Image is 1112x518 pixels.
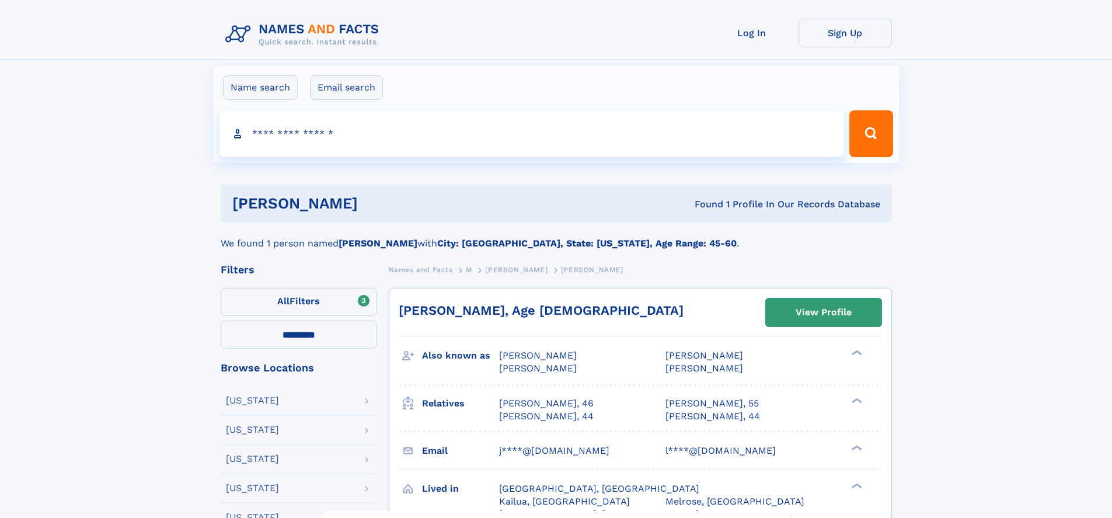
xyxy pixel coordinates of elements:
span: [PERSON_NAME] [499,350,577,361]
span: [PERSON_NAME] [499,363,577,374]
img: Logo Names and Facts [221,19,389,50]
label: Name search [223,75,298,100]
h1: [PERSON_NAME] [232,196,527,211]
a: [PERSON_NAME], Age [DEMOGRAPHIC_DATA] [399,303,684,318]
div: [US_STATE] [226,425,279,434]
a: View Profile [766,298,881,326]
span: [PERSON_NAME] [665,363,743,374]
h3: Also known as [422,346,499,366]
span: [PERSON_NAME] [485,266,548,274]
a: [PERSON_NAME], 55 [665,397,759,410]
h3: Lived in [422,479,499,499]
div: Browse Locations [221,363,377,373]
span: Melrose, [GEOGRAPHIC_DATA] [665,496,804,507]
input: search input [219,110,845,157]
a: M [466,262,472,277]
div: ❯ [849,349,863,357]
a: [PERSON_NAME] [485,262,548,277]
a: Log In [705,19,799,47]
div: Filters [221,265,377,275]
a: Sign Up [799,19,892,47]
a: [PERSON_NAME], 44 [665,410,760,423]
div: ❯ [849,444,863,451]
div: We found 1 person named with . [221,223,892,251]
label: Email search [310,75,383,100]
div: [US_STATE] [226,396,279,405]
div: Found 1 Profile In Our Records Database [526,198,880,211]
a: [PERSON_NAME], 46 [499,397,594,410]
div: ❯ [849,397,863,404]
b: City: [GEOGRAPHIC_DATA], State: [US_STATE], Age Range: 45-60 [437,238,737,249]
div: [US_STATE] [226,484,279,493]
span: All [277,295,290,307]
h3: Email [422,441,499,461]
div: ❯ [849,482,863,489]
span: Kailua, [GEOGRAPHIC_DATA] [499,496,630,507]
div: [US_STATE] [226,454,279,464]
span: [PERSON_NAME] [665,350,743,361]
button: Search Button [849,110,893,157]
div: View Profile [796,299,852,326]
span: [PERSON_NAME] [561,266,623,274]
b: [PERSON_NAME] [339,238,417,249]
span: M [466,266,472,274]
label: Filters [221,288,377,316]
a: [PERSON_NAME], 44 [499,410,594,423]
a: Names and Facts [389,262,453,277]
span: [GEOGRAPHIC_DATA], [GEOGRAPHIC_DATA] [499,483,699,494]
h3: Relatives [422,394,499,413]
